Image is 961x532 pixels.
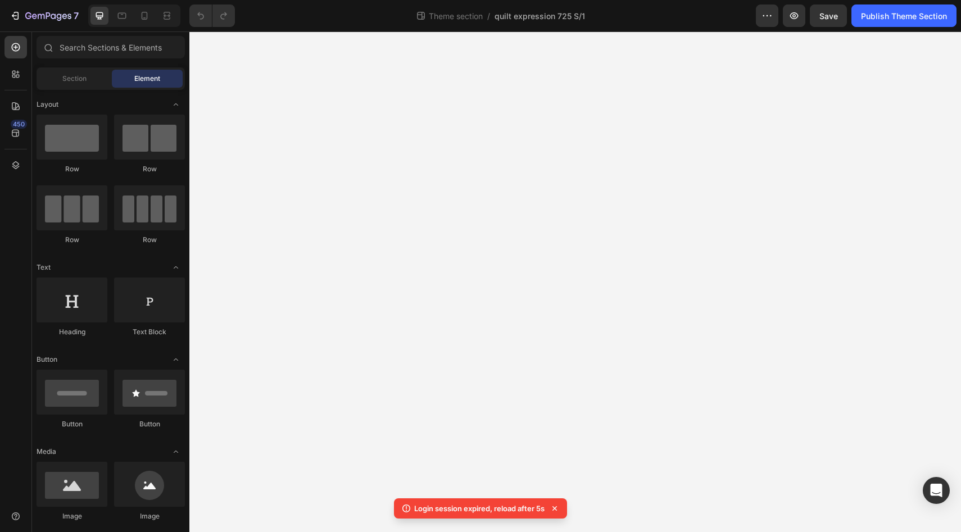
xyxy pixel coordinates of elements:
input: Search Sections & Elements [37,36,185,58]
span: Theme section [427,10,485,22]
span: Toggle open [167,351,185,369]
div: Button [114,419,185,429]
span: / [487,10,490,22]
button: 7 [4,4,84,27]
p: 7 [74,9,79,22]
span: Element [134,74,160,84]
div: Undo/Redo [189,4,235,27]
div: Text Block [114,327,185,337]
div: Image [114,511,185,521]
span: quilt expression 725 S/1 [495,10,585,22]
div: Button [37,419,107,429]
div: 450 [11,120,27,129]
div: Image [37,511,107,521]
div: Heading [37,327,107,337]
span: Media [37,447,56,457]
div: Row [37,235,107,245]
span: Layout [37,99,58,110]
div: Row [114,164,185,174]
p: Login session expired, reload after 5s [414,503,545,514]
span: Text [37,262,51,272]
div: Row [114,235,185,245]
span: Save [819,11,838,21]
span: Toggle open [167,258,185,276]
span: Button [37,354,57,365]
button: Save [810,4,847,27]
iframe: Design area [189,31,961,532]
div: Row [37,164,107,174]
div: Publish Theme Section [861,10,947,22]
div: Open Intercom Messenger [923,477,950,504]
span: Toggle open [167,443,185,461]
button: Publish Theme Section [851,4,957,27]
span: Toggle open [167,96,185,113]
span: Section [62,74,87,84]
